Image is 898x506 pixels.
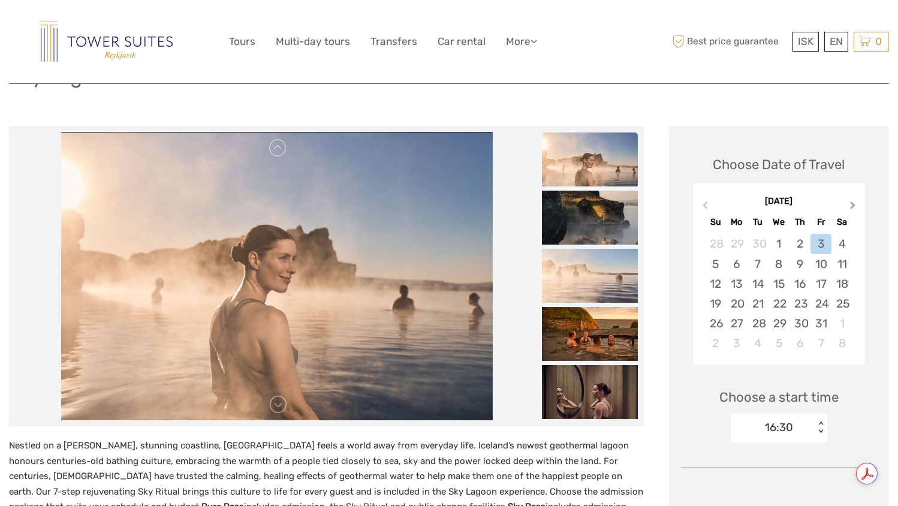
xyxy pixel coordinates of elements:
div: Choose Friday, October 10th, 2025 [810,254,831,274]
div: Choose Sunday, November 2nd, 2025 [705,333,726,353]
div: Choose Tuesday, November 4th, 2025 [748,333,769,353]
div: Choose Monday, October 6th, 2025 [727,254,748,274]
div: Choose Saturday, October 4th, 2025 [831,234,852,254]
div: Mo [727,214,748,230]
span: ISK [798,35,813,47]
div: 16:30 [765,420,793,435]
img: 114044096a7c41afa2af573220e3b675_slider_thumbnail.jpeg [542,307,638,361]
div: [DATE] [693,195,865,208]
div: Choose Wednesday, October 1st, 2025 [769,234,789,254]
div: Th [789,214,810,230]
div: We [769,214,789,230]
button: Open LiveChat chat widget [138,19,152,33]
div: Choose Thursday, October 23rd, 2025 [789,294,810,314]
button: Next Month [845,198,864,218]
div: Choose Sunday, October 19th, 2025 [705,294,726,314]
div: < > [815,421,825,434]
span: Best price guarantee [669,32,789,52]
div: Choose Saturday, October 11th, 2025 [831,254,852,274]
a: Multi-day tours [276,33,350,50]
div: Tu [748,214,769,230]
div: Choose Sunday, October 12th, 2025 [705,274,726,294]
div: Choose Wednesday, October 22nd, 2025 [769,294,789,314]
div: Choose Monday, November 3rd, 2025 [727,333,748,353]
div: Choose Sunday, October 26th, 2025 [705,314,726,333]
a: Car rental [438,33,486,50]
img: 416111b4805c4fcd932e297632dc394d_main_slider.jpeg [61,132,493,420]
div: Choose Friday, October 17th, 2025 [810,274,831,294]
img: 416111b4805c4fcd932e297632dc394d_slider_thumbnail.jpeg [542,132,638,186]
div: month 2025-10 [697,234,861,353]
div: Choose Monday, September 29th, 2025 [727,234,748,254]
div: Choose Friday, October 24th, 2025 [810,294,831,314]
div: Choose Tuesday, October 14th, 2025 [748,274,769,294]
div: Choose Saturday, October 18th, 2025 [831,274,852,294]
div: Choose Monday, October 27th, 2025 [727,314,748,333]
div: Choose Tuesday, October 28th, 2025 [748,314,769,333]
img: 3a84a8ecccaf483e82fbe11de3f2b422_slider_thumbnail.jpeg [542,249,638,303]
div: Choose Thursday, October 16th, 2025 [789,274,810,294]
div: Choose Saturday, November 1st, 2025 [831,314,852,333]
div: Choose Tuesday, October 21st, 2025 [748,294,769,314]
div: EN [824,32,848,52]
div: Choose Sunday, September 28th, 2025 [705,234,726,254]
div: Choose Friday, October 3rd, 2025 [810,234,831,254]
div: Choose Wednesday, October 8th, 2025 [769,254,789,274]
p: We're away right now. Please check back later! [17,21,135,31]
div: Choose Monday, October 20th, 2025 [727,294,748,314]
div: Choose Friday, November 7th, 2025 [810,333,831,353]
div: Choose Sunday, October 5th, 2025 [705,254,726,274]
span: Choose a start time [719,388,839,406]
div: Choose Tuesday, October 7th, 2025 [748,254,769,274]
img: 5746244319d54085b439cd36be1db0ba_slider_thumbnail.jpeg [542,191,638,245]
div: Choose Saturday, November 8th, 2025 [831,333,852,353]
div: Choose Saturday, October 25th, 2025 [831,294,852,314]
div: Choose Wednesday, October 15th, 2025 [769,274,789,294]
div: Choose Thursday, November 6th, 2025 [789,333,810,353]
div: Choose Friday, October 31st, 2025 [810,314,831,333]
div: Choose Thursday, October 2nd, 2025 [789,234,810,254]
div: Su [705,214,726,230]
div: Sa [831,214,852,230]
div: Fr [810,214,831,230]
a: Tours [229,33,255,50]
div: Choose Thursday, October 9th, 2025 [789,254,810,274]
img: cb12aea00120413d8a0e950c0148495e_slider_thumbnail.jpeg [542,365,638,419]
div: Choose Date of Travel [713,155,845,174]
button: Previous Month [694,198,713,218]
img: Reykjavik Residence [41,22,173,62]
div: Choose Tuesday, September 30th, 2025 [748,234,769,254]
div: Choose Wednesday, October 29th, 2025 [769,314,789,333]
a: Transfers [370,33,417,50]
div: Choose Wednesday, November 5th, 2025 [769,333,789,353]
div: Choose Monday, October 13th, 2025 [727,274,748,294]
a: More [506,33,537,50]
div: Choose Thursday, October 30th, 2025 [789,314,810,333]
span: 0 [873,35,884,47]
